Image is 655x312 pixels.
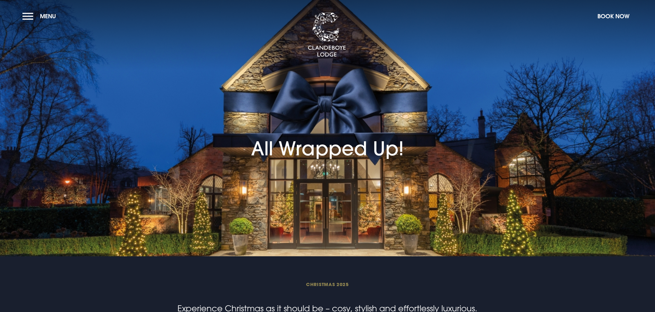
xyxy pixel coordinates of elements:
[251,100,404,160] h1: All Wrapped Up!
[175,281,480,287] span: Christmas 2025
[594,9,633,23] button: Book Now
[40,12,56,20] span: Menu
[308,12,346,57] img: Clandeboye Lodge
[22,9,59,23] button: Menu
